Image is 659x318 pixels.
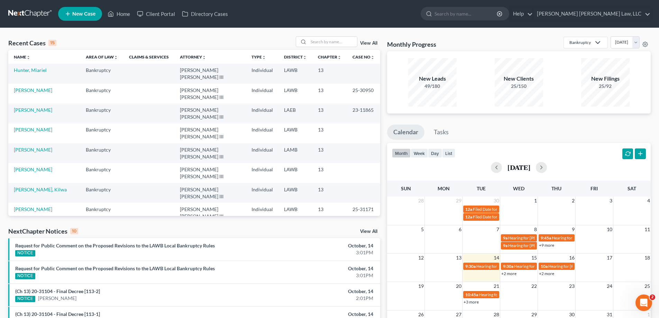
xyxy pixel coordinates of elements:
a: Calendar [387,125,424,140]
a: Area of Lawunfold_more [86,54,118,60]
span: 9:45a [541,235,551,240]
a: Help [510,8,533,20]
td: 13 [312,143,347,163]
span: 19 [418,282,424,290]
div: October, 14 [258,265,373,272]
div: NOTICE [15,273,35,279]
td: 13 [312,163,347,183]
td: [PERSON_NAME] [PERSON_NAME] III [174,124,246,143]
a: [PERSON_NAME] [14,127,52,133]
span: 10:45a [465,292,478,297]
td: 13 [312,124,347,143]
div: October, 14 [258,242,373,249]
h3: Monthly Progress [387,40,436,48]
span: Thu [551,185,561,191]
span: 12a [465,207,472,212]
td: [PERSON_NAME] [PERSON_NAME] III [174,84,246,103]
div: 2:01PM [258,295,373,302]
span: 2 [650,294,655,300]
i: unfold_more [114,55,118,60]
button: list [442,148,455,158]
a: [PERSON_NAME] [14,206,52,212]
span: 7 [496,225,500,234]
span: 30 [493,197,500,205]
span: 29 [455,197,462,205]
td: Individual [246,64,278,83]
span: 5 [420,225,424,234]
h2: [DATE] [507,164,530,171]
span: 20 [455,282,462,290]
span: Hearing for [PERSON_NAME] [508,243,562,248]
span: Tue [477,185,486,191]
a: +2 more [501,271,516,276]
td: 13 [312,203,347,222]
div: October, 14 [258,288,373,295]
span: 9 [571,225,575,234]
i: unfold_more [26,55,30,60]
span: 28 [418,197,424,205]
span: Filed Date for [PERSON_NAME] [473,214,531,219]
a: [PERSON_NAME] [14,166,52,172]
div: NOTICE [15,296,35,302]
span: 11 [644,225,651,234]
a: [PERSON_NAME], Kilwa [14,187,67,192]
span: Hearing for [PERSON_NAME] [508,235,562,240]
span: 13 [455,254,462,262]
div: 15 [48,40,56,46]
span: 25 [644,282,651,290]
button: week [411,148,428,158]
a: +9 more [539,243,554,248]
td: Individual [246,124,278,143]
span: New Case [72,11,95,17]
td: [PERSON_NAME] [PERSON_NAME] III [174,103,246,123]
a: Case Nounfold_more [353,54,375,60]
td: 23-11865 [347,103,380,123]
span: 10 [606,225,613,234]
td: [PERSON_NAME] [PERSON_NAME] III [174,163,246,183]
a: Client Portal [134,8,179,20]
a: [PERSON_NAME] [38,295,76,302]
td: 13 [312,64,347,83]
a: (Ch 13) 20-31104 - Final Decree [113-1] [15,311,100,317]
div: 10 [70,228,78,234]
span: 3 [609,197,613,205]
span: Hearing for [US_STATE] Safety Association of Timbermen - Self I [514,264,628,269]
td: 25-31171 [347,203,380,222]
input: Search by name... [434,7,498,20]
a: (Ch 13) 20-31104 - Final Decree [113-2] [15,288,100,294]
td: LAWB [278,203,312,222]
i: unfold_more [202,55,206,60]
span: 9a [503,235,507,240]
td: Individual [246,203,278,222]
td: Bankruptcy [80,163,123,183]
span: Fri [591,185,598,191]
td: Bankruptcy [80,124,123,143]
span: 9:30a [503,264,513,269]
span: 12 [418,254,424,262]
a: View All [360,229,377,234]
a: +3 more [464,299,479,305]
span: 12a [465,214,472,219]
a: Chapterunfold_more [318,54,341,60]
th: Claims & Services [123,50,174,64]
span: Mon [438,185,450,191]
iframe: Intercom live chat [635,294,652,311]
span: 18 [644,254,651,262]
td: Bankruptcy [80,203,123,222]
span: Sun [401,185,411,191]
span: 1 [533,197,538,205]
i: unfold_more [370,55,375,60]
span: 4 [647,197,651,205]
a: Home [104,8,134,20]
td: LAWB [278,84,312,103]
a: View All [360,41,377,46]
span: 15 [531,254,538,262]
span: 10a [541,264,548,269]
span: 24 [606,282,613,290]
span: Wed [513,185,524,191]
span: Hearing for [PERSON_NAME] [479,292,533,297]
span: Filed Date for [PERSON_NAME] [473,207,531,212]
div: New Leads [408,75,457,83]
td: 13 [312,183,347,203]
td: LAMB [278,143,312,163]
